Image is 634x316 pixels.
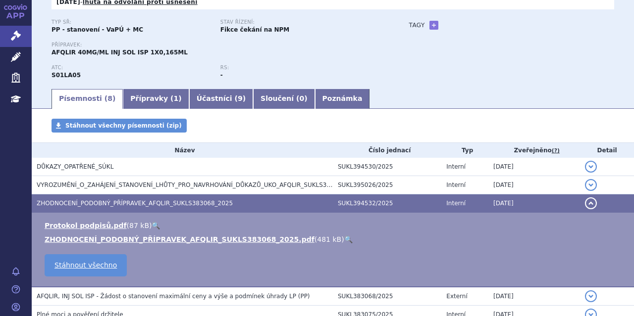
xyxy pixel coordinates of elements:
[52,119,187,133] a: Stáhnout všechny písemnosti (zip)
[333,194,441,213] td: SUKL394532/2025
[585,179,597,191] button: detail
[52,72,81,79] strong: AFLIBERCEPT
[65,122,182,129] span: Stáhnout všechny písemnosti (zip)
[429,21,438,30] a: +
[220,65,379,71] p: RS:
[123,89,189,109] a: Přípravky (1)
[333,287,441,306] td: SUKL383068/2025
[585,161,597,173] button: detail
[45,254,127,276] a: Stáhnout všechno
[129,222,149,229] span: 87 kB
[446,200,466,207] span: Interní
[238,94,243,102] span: 9
[315,89,370,109] a: Poznámka
[152,222,160,229] a: 🔍
[488,287,580,306] td: [DATE]
[174,94,179,102] span: 1
[488,143,580,158] th: Zveřejněno
[333,176,441,194] td: SUKL395026/2025
[446,163,466,170] span: Interní
[45,235,315,243] a: ZHODNOCENÍ_PODOBNÝ_PŘÍPRAVEK_AFQLIR_SUKLS383068_2025.pdf
[441,143,488,158] th: Typ
[585,290,597,302] button: detail
[52,19,211,25] p: Typ SŘ:
[220,26,289,33] strong: Fikce čekání na NPM
[317,235,341,243] span: 481 kB
[333,143,441,158] th: Číslo jednací
[107,94,112,102] span: 8
[52,26,143,33] strong: PP - stanovení - VaPÚ + MC
[585,197,597,209] button: detail
[446,181,466,188] span: Interní
[37,293,310,300] span: AFQLIR, INJ SOL ISP - Žádost o stanovení maximální ceny a výše a podmínek úhrady LP (PP)
[45,221,624,230] li: ( )
[37,163,113,170] span: DŮKAZY_OPATŘENÉ_SÚKL
[488,176,580,194] td: [DATE]
[52,42,389,48] p: Přípravek:
[446,293,467,300] span: Externí
[333,158,441,176] td: SUKL394530/2025
[220,72,223,79] strong: -
[299,94,304,102] span: 0
[488,158,580,176] td: [DATE]
[52,89,123,109] a: Písemnosti (8)
[552,147,560,154] abbr: (?)
[189,89,253,109] a: Účastníci (9)
[220,19,379,25] p: Stav řízení:
[409,19,425,31] h3: Tagy
[52,49,188,56] span: AFQLIR 40MG/ML INJ SOL ISP 1X0,165ML
[580,143,634,158] th: Detail
[37,200,233,207] span: ZHODNOCENÍ_PODOBNÝ_PŘÍPRAVEK_AFQLIR_SUKLS383068_2025
[32,143,333,158] th: Název
[52,65,211,71] p: ATC:
[45,234,624,244] li: ( )
[488,194,580,213] td: [DATE]
[45,222,127,229] a: Protokol podpisů.pdf
[253,89,315,109] a: Sloučení (0)
[344,235,353,243] a: 🔍
[37,181,364,188] span: VYROZUMĚNÍ_O_ZAHÁJENÍ_STANOVENÍ_LHŮTY_PRO_NAVRHOVÁNÍ_DŮKAZŮ_UKO_AFQLIR_SUKLS383068_2025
